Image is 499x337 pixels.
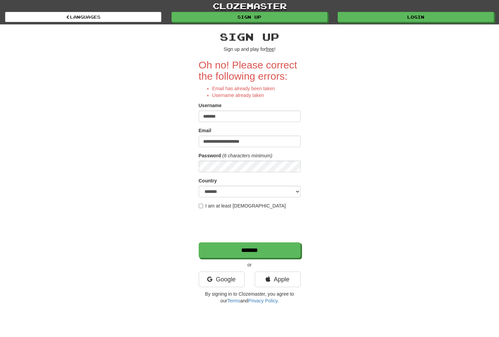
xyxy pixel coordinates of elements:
p: or [199,261,301,268]
label: Password [199,152,221,159]
label: Country [199,177,217,184]
a: Terms [227,298,240,303]
li: Username already taken [212,92,301,99]
a: Languages [5,12,161,22]
a: Sign up [172,12,328,22]
a: Google [199,272,245,287]
p: Sign up and play for ! [199,46,301,53]
li: Email has already been taken [212,85,301,92]
h2: Sign up [199,31,301,42]
a: Apple [255,272,301,287]
label: Username [199,102,222,109]
input: I am at least [DEMOGRAPHIC_DATA] [199,204,203,208]
em: (6 characters minimum) [222,153,272,158]
label: Email [199,127,211,134]
p: By signing in to Clozemaster, you agree to our and . [199,291,301,304]
a: Privacy Policy [248,298,277,303]
u: free [266,46,274,52]
iframe: reCAPTCHA [199,213,302,239]
label: I am at least [DEMOGRAPHIC_DATA] [199,202,286,209]
h2: Oh no! Please correct the following errors: [199,59,301,82]
a: Login [338,12,494,22]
